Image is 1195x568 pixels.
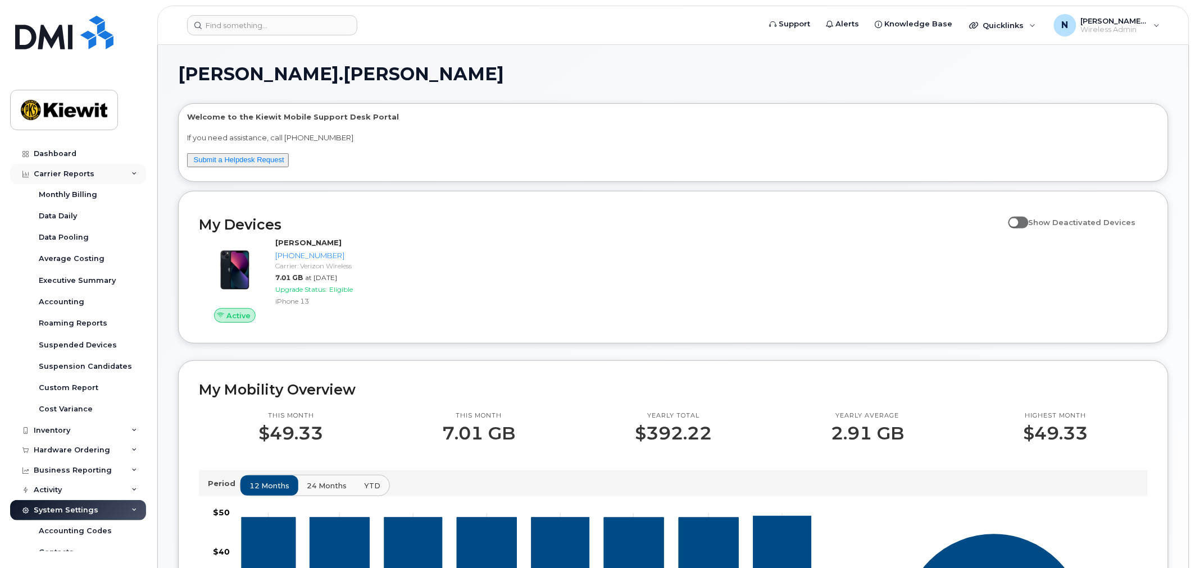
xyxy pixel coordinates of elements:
h2: My Mobility Overview [199,381,1148,398]
span: 24 months [307,480,347,491]
button: Submit a Helpdesk Request [187,153,289,167]
iframe: Messenger Launcher [1146,519,1187,560]
p: If you need assistance, call [PHONE_NUMBER] [187,132,1160,143]
div: Carrier: Verizon Wireless [275,261,421,271]
span: Eligible [329,285,353,294]
span: YTD [364,480,380,491]
p: Yearly total [635,411,712,420]
tspan: $50 [213,508,230,518]
h2: My Devices [199,216,1003,233]
p: $392.22 [635,423,712,443]
tspan: $40 [213,547,230,557]
p: This month [443,411,516,420]
p: Period [208,478,240,489]
span: [PERSON_NAME].[PERSON_NAME] [178,66,504,83]
p: Highest month [1024,411,1088,420]
p: Yearly average [831,411,904,420]
span: 7.01 GB [275,273,303,282]
a: Submit a Helpdesk Request [194,155,284,164]
p: This month [258,411,323,420]
span: Show Deactivated Devices [1029,218,1136,227]
p: 2.91 GB [831,423,904,443]
span: Active [226,310,251,321]
img: image20231002-3703462-1ig824h.jpeg [208,243,262,297]
p: Welcome to the Kiewit Mobile Support Desk Portal [187,112,1160,122]
p: 7.01 GB [443,423,516,443]
a: Active[PERSON_NAME][PHONE_NUMBER]Carrier: Verizon Wireless7.01 GBat [DATE]Upgrade Status:Eligible... [199,237,426,323]
div: [PHONE_NUMBER] [275,250,421,261]
p: $49.33 [258,423,323,443]
p: $49.33 [1024,423,1088,443]
div: iPhone 13 [275,296,421,306]
span: at [DATE] [305,273,337,282]
span: Upgrade Status: [275,285,327,294]
strong: [PERSON_NAME] [275,238,342,247]
input: Show Deactivated Devices [1008,212,1017,221]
